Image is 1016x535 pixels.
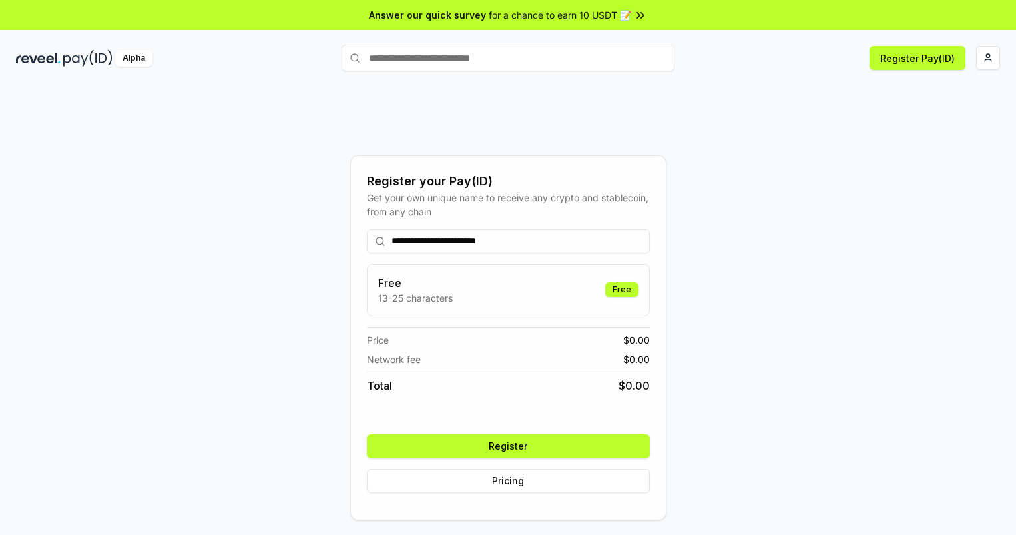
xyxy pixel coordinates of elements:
[367,352,421,366] span: Network fee
[63,50,113,67] img: pay_id
[367,378,392,394] span: Total
[623,333,650,347] span: $ 0.00
[367,191,650,219] div: Get your own unique name to receive any crypto and stablecoin, from any chain
[367,333,389,347] span: Price
[619,378,650,394] span: $ 0.00
[367,434,650,458] button: Register
[489,8,631,22] span: for a chance to earn 10 USDT 📝
[623,352,650,366] span: $ 0.00
[367,469,650,493] button: Pricing
[378,275,453,291] h3: Free
[16,50,61,67] img: reveel_dark
[870,46,965,70] button: Register Pay(ID)
[605,282,638,297] div: Free
[378,291,453,305] p: 13-25 characters
[367,172,650,191] div: Register your Pay(ID)
[115,50,152,67] div: Alpha
[369,8,486,22] span: Answer our quick survey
